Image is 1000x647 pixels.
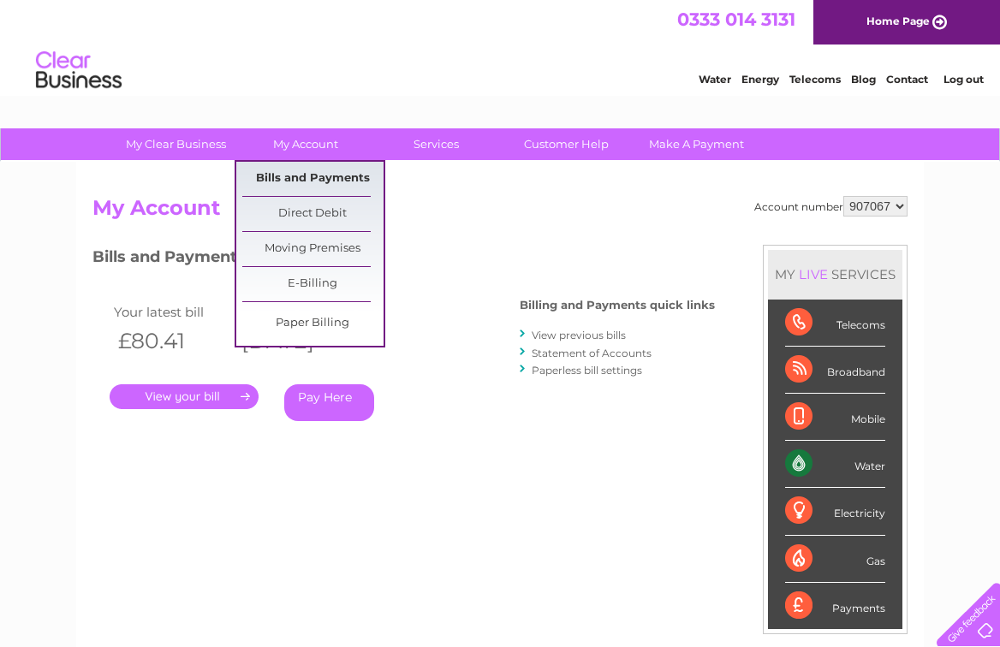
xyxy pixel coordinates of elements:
a: Statement of Accounts [532,347,652,359]
a: Contact [886,73,928,86]
h2: My Account [92,196,908,229]
th: [DATE] [233,323,356,359]
div: MY SERVICES [768,250,902,299]
a: Paperless bill settings [532,364,642,377]
a: Blog [851,73,876,86]
h3: Bills and Payments [92,245,715,275]
a: 0333 014 3131 [677,9,795,30]
th: £80.41 [110,323,233,359]
a: My Account [235,128,377,160]
a: My Clear Business [105,128,247,160]
a: Direct Debit [242,197,384,231]
a: Paper Billing [242,306,384,341]
div: Gas [785,536,885,583]
div: Clear Business is a trading name of Verastar Limited (registered in [GEOGRAPHIC_DATA] No. 3667643... [97,9,906,83]
a: View previous bills [532,329,626,341]
a: Bills and Payments [242,162,384,196]
a: Energy [741,73,779,86]
img: logo.png [35,45,122,97]
div: LIVE [795,266,831,282]
div: Water [785,441,885,488]
a: Telecoms [789,73,841,86]
td: Your latest bill [110,300,233,323]
div: Electricity [785,488,885,535]
a: Make A Payment [626,128,767,160]
a: . [110,384,259,409]
h4: Billing and Payments quick links [520,299,715,312]
a: Moving Premises [242,232,384,266]
div: Payments [785,583,885,629]
a: E-Billing [242,267,384,301]
a: Services [366,128,507,160]
div: Telecoms [785,300,885,347]
a: Log out [943,73,984,86]
div: Broadband [785,347,885,394]
a: Water [699,73,731,86]
div: Account number [754,196,908,217]
a: Pay Here [284,384,374,421]
a: Customer Help [496,128,637,160]
td: Invoice date [233,300,356,323]
div: Mobile [785,394,885,441]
